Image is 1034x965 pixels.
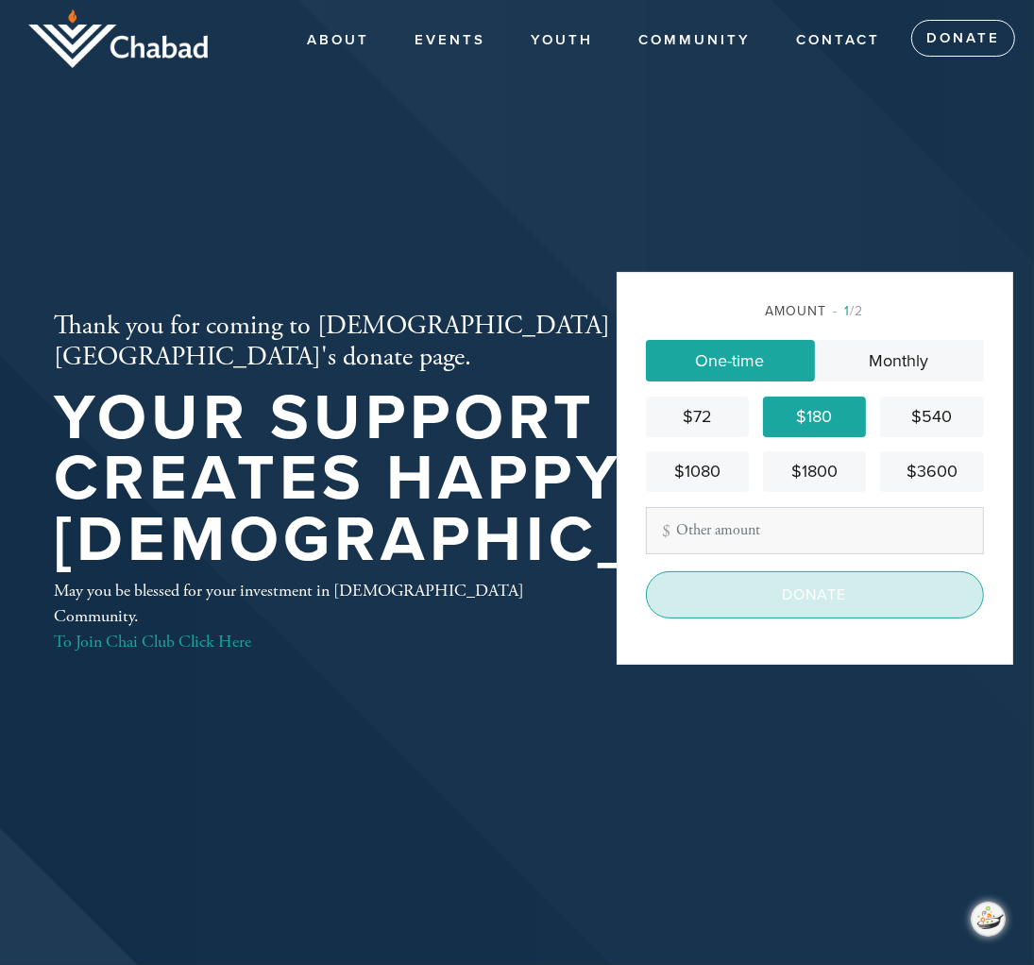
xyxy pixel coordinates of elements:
[55,311,865,374] h2: Thank you for coming to [DEMOGRAPHIC_DATA][GEOGRAPHIC_DATA]'s donate page.
[815,340,984,381] a: Monthly
[646,507,984,554] input: Other amount
[624,23,765,59] a: COMMUNITY
[55,388,865,571] h1: Your support creates happy [DEMOGRAPHIC_DATA]!
[646,301,984,321] div: Amount
[400,23,500,59] a: Events
[771,459,858,484] div: $1800
[782,23,894,59] a: Contact
[888,459,975,484] div: $3600
[293,23,383,59] a: About
[653,459,741,484] div: $1080
[845,303,851,319] span: 1
[763,451,866,492] a: $1800
[653,404,741,430] div: $72
[28,9,208,68] img: logo_half.png
[646,340,815,381] a: One-time
[55,631,252,652] a: To Join Chai Club Click Here
[646,451,749,492] a: $1080
[911,20,1015,58] a: Donate
[834,303,864,319] span: /2
[771,404,858,430] div: $180
[880,397,983,437] a: $540
[763,397,866,437] a: $180
[646,397,749,437] a: $72
[517,23,607,59] a: YOUTH
[55,578,555,654] div: May you be blessed for your investment in [DEMOGRAPHIC_DATA] Community.
[646,571,984,618] input: Donate
[880,451,983,492] a: $3600
[888,404,975,430] div: $540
